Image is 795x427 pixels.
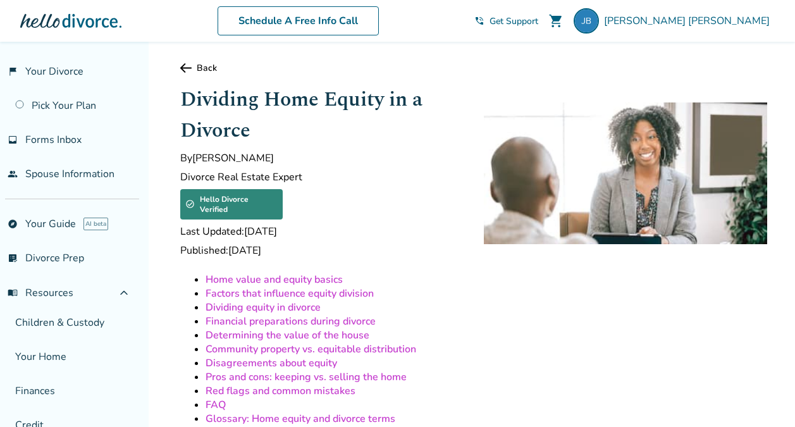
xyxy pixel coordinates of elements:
span: explore [8,219,18,229]
h1: Dividing Home Equity in a Divorce [180,84,464,146]
a: Dividing equity in divorce [206,300,321,314]
a: phone_in_talkGet Support [474,15,538,27]
a: Determining the value of the house [206,328,369,342]
span: Divorce Real Estate Expert [180,170,464,184]
a: FAQ [206,398,226,412]
a: Home value and equity basics [206,273,343,287]
span: Resources [8,286,73,300]
span: Get Support [490,15,538,27]
span: menu_book [8,288,18,298]
a: Schedule A Free Info Call [218,6,379,35]
a: Community property vs. equitable distribution [206,342,416,356]
a: Financial preparations during divorce [206,314,376,328]
a: Factors that influence equity division [206,287,374,300]
span: phone_in_talk [474,16,484,26]
span: Forms Inbox [25,133,82,147]
span: shopping_cart [548,13,564,28]
span: Published: [DATE] [180,244,464,257]
img: Two black women conversing in an office [484,102,767,244]
iframe: Chat Widget [732,366,795,427]
span: inbox [8,135,18,145]
span: list_alt_check [8,253,18,263]
span: flag_2 [8,66,18,77]
a: Back [180,62,767,74]
span: AI beta [83,218,108,230]
a: Glossary: Home equity and divorce terms [206,412,395,426]
a: Disagreements about equity [206,356,337,370]
a: Red flags and common mistakes [206,384,355,398]
span: expand_less [116,285,132,300]
img: jstigliano@scholastic.com [574,8,599,34]
a: Pros and cons: keeping vs. selling the home [206,370,407,384]
div: Hello Divorce Verified [180,189,283,220]
span: Last Updated: [DATE] [180,225,464,238]
span: [PERSON_NAME] [PERSON_NAME] [604,14,775,28]
span: By [PERSON_NAME] [180,151,464,165]
span: people [8,169,18,179]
